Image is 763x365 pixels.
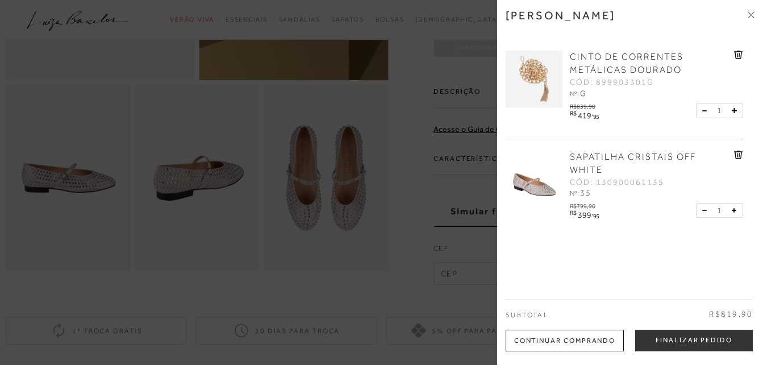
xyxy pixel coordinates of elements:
span: 1 [717,105,722,117]
img: CINTO DE CORRENTES METÁLICAS DOURADO [506,51,562,107]
i: , [591,210,599,216]
span: 1 [717,205,722,217]
div: Continuar Comprando [506,330,624,351]
h3: [PERSON_NAME] [506,9,616,22]
span: Subtotal [506,311,548,319]
a: CINTO DE CORRENTES METÁLICAS DOURADO [570,51,731,77]
span: R$819,90 [709,309,753,320]
span: Nº: [570,189,579,197]
i: R$ [570,210,576,216]
span: G [580,89,587,98]
span: CÓD: 899903301G [570,77,654,88]
a: SAPATILHA CRISTAIS OFF WHITE [570,151,731,177]
button: Finalizar Pedido [635,330,753,351]
i: , [591,110,599,117]
div: R$839,90 [570,100,601,110]
span: 399 [578,210,591,219]
span: 35 [580,188,591,197]
img: SAPATILHA CRISTAIS OFF WHITE [506,151,562,208]
span: SAPATILHA CRISTAIS OFF WHITE [570,152,696,175]
i: R$ [570,110,576,117]
span: CÓD: 130900061135 [570,177,664,188]
span: Nº: [570,90,579,98]
span: 419 [578,111,591,120]
span: CINTO DE CORRENTES METÁLICAS DOURADO [570,52,683,75]
div: R$799,90 [570,200,601,209]
span: 95 [593,213,599,219]
span: 95 [593,113,599,120]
